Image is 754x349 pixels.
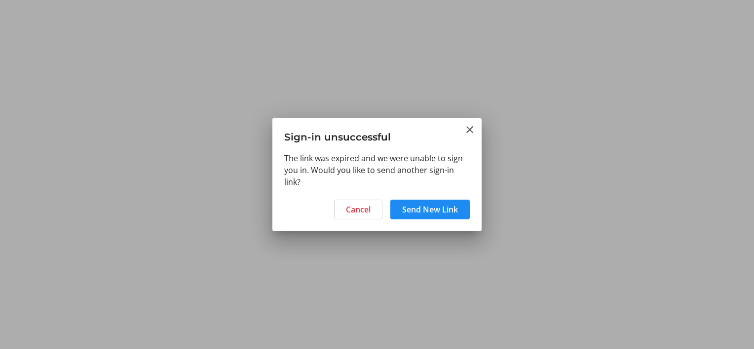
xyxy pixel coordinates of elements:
[334,200,382,219] button: Cancel
[402,204,458,215] span: Send New Link
[390,200,470,219] button: Send New Link
[272,118,482,152] h3: Sign-in unsuccessful
[464,124,476,136] button: Close
[272,152,482,194] div: The link was expired and we were unable to sign you in. Would you like to send another sign-in link?
[346,204,371,215] span: Cancel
